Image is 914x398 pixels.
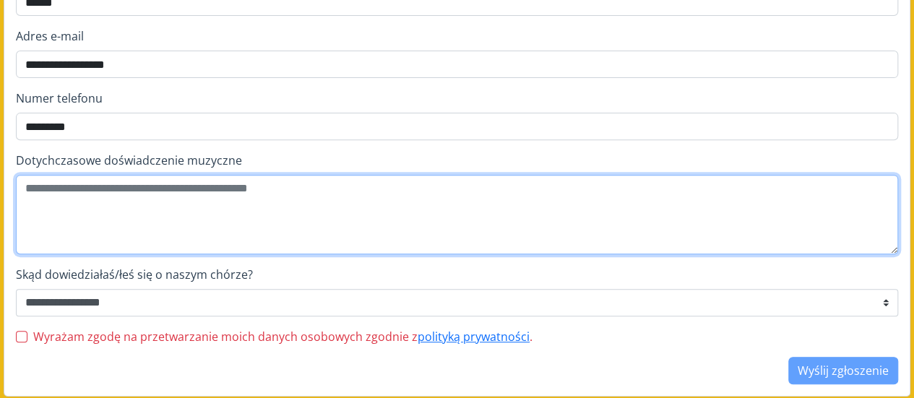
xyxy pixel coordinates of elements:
label: Wyrażam zgodę na przetwarzanie moich danych osobowych zgodnie z . [33,328,533,345]
label: Adres e-mail [16,27,898,45]
a: polityką prywatności [418,329,530,345]
label: Dotychczasowe doświadczenie muzyczne [16,152,898,169]
label: Skąd dowiedziałaś/łeś się o naszym chórze? [16,266,898,283]
label: Numer telefonu [16,90,898,107]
